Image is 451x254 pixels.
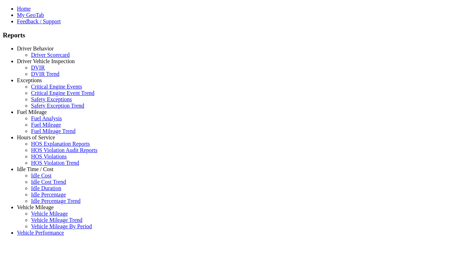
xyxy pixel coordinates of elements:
a: Driver Vehicle Inspection [17,58,75,64]
a: Vehicle Mileage Trend [31,217,82,223]
a: Vehicle Mileage [31,211,68,217]
a: Fuel Analysis [31,115,62,121]
a: Fuel Mileage [17,109,47,115]
a: Vehicle Mileage [17,204,54,210]
a: Home [17,6,31,12]
a: Feedback / Support [17,18,61,24]
a: Hours of Service [17,134,55,140]
a: Safety Exceptions [31,96,72,102]
a: Idle Cost [31,173,51,179]
a: Idle Duration [31,185,61,191]
a: Vehicle Performance [17,230,64,236]
a: Vehicle Mileage By Period [31,223,92,229]
h3: Reports [3,31,448,39]
a: DVIR Trend [31,71,59,77]
a: HOS Violation Trend [31,160,79,166]
a: Idle Cost Trend [31,179,66,185]
a: Critical Engine Event Trend [31,90,94,96]
a: My GeoTab [17,12,44,18]
a: Fuel Mileage Trend [31,128,75,134]
a: HOS Explanation Reports [31,141,90,147]
a: DVIR [31,65,45,71]
a: HOS Violations [31,153,67,159]
a: Driver Scorecard [31,52,70,58]
a: Exceptions [17,77,42,83]
a: HOS Violation Audit Reports [31,147,98,153]
a: Idle Time / Cost [17,166,54,172]
a: Fuel Mileage [31,122,61,128]
a: Safety Exception Trend [31,103,84,109]
a: Idle Percentage Trend [31,198,80,204]
a: Critical Engine Events [31,84,82,90]
a: Driver Behavior [17,46,54,52]
a: Idle Percentage [31,192,66,198]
